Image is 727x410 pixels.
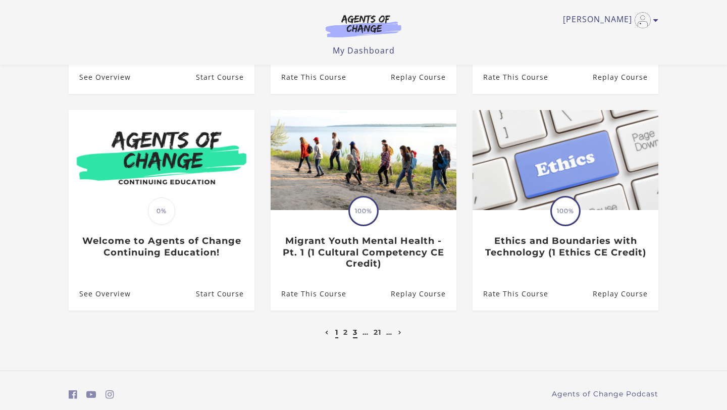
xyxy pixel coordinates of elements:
span: 100% [552,197,579,225]
a: My Dashboard [333,45,395,56]
a: Next page [396,328,404,337]
a: Agents of Change Podcast [552,389,658,399]
a: Migrant Youth Mental Health - Pt. 1 (1 Cultural Competency CE Credit): Resume Course [391,277,456,310]
a: Toggle menu [563,12,653,28]
span: 100% [350,197,377,225]
a: 1 [335,328,338,337]
a: Native American Mental Health (1 Cultural Competency CE Credit): Resume Course [391,61,456,94]
a: https://www.instagram.com/agentsofchangeprep/ (Open in a new window) [106,387,114,402]
a: Welcome to Agents of Change Continuing Education!: See Overview [69,277,131,310]
i: https://www.youtube.com/c/AgentsofChangeTestPrepbyMeaganMitchell (Open in a new window) [86,390,96,399]
a: Welcome to Agents of Change Continuing Education!: Resume Course [196,277,254,310]
a: https://www.facebook.com/groups/aswbtestprep (Open in a new window) [69,387,77,402]
h3: Migrant Youth Mental Health - Pt. 1 (1 Cultural Competency CE Credit) [281,235,445,270]
i: https://www.instagram.com/agentsofchangeprep/ (Open in a new window) [106,390,114,399]
a: … [362,328,369,337]
a: 2 [343,328,348,337]
a: Migrant Youth Mental Health - Pt. 2 (1 Cultural Competency CE Credit): Rate This Course [473,61,548,94]
a: Ethics and Boundaries with Technology (1 Ethics CE Credit): Resume Course [593,277,658,310]
a: Prevalence of Mental Health Problems in People Living with HIV (1 G...: Resume Course [196,61,254,94]
i: https://www.facebook.com/groups/aswbtestprep (Open in a new window) [69,390,77,399]
a: … [386,328,392,337]
span: 0% [148,197,175,225]
a: Migrant Youth Mental Health - Pt. 2 (1 Cultural Competency CE Credit): Resume Course [593,61,658,94]
a: 3 [353,328,357,337]
a: Migrant Youth Mental Health - Pt. 1 (1 Cultural Competency CE Credit): Rate This Course [271,277,346,310]
h3: Welcome to Agents of Change Continuing Education! [79,235,243,258]
a: Native American Mental Health (1 Cultural Competency CE Credit): Rate This Course [271,61,346,94]
a: Ethics and Boundaries with Technology (1 Ethics CE Credit): Rate This Course [473,277,548,310]
img: Agents of Change Logo [315,14,412,37]
a: Prevalence of Mental Health Problems in People Living with HIV (1 G...: See Overview [69,61,131,94]
a: https://www.youtube.com/c/AgentsofChangeTestPrepbyMeaganMitchell (Open in a new window) [86,387,96,402]
a: 21 [374,328,381,337]
h3: Ethics and Boundaries with Technology (1 Ethics CE Credit) [483,235,647,258]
